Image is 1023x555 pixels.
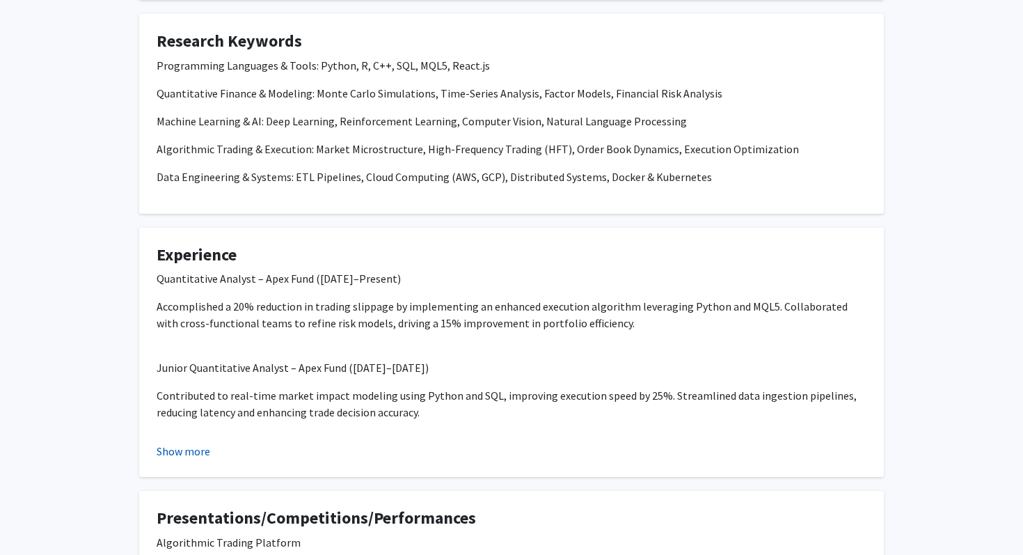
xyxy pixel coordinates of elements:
p: Data Engineering & Systems: ETL Pipelines, Cloud Computing (AWS, GCP), Distributed Systems, Docke... [157,169,866,185]
p: Machine Learning & AI: Deep Learning, Reinforcement Learning, Computer Vision, Natural Language P... [157,113,866,130]
p: Contributed to real-time market impact modeling using Python and SQL, improving execution speed b... [157,387,866,421]
p: Algorithmic Trading & Execution: Market Microstructure, High-Frequency Trading (HFT), Order Book ... [157,141,866,157]
iframe: Chat [10,492,59,545]
p: Accomplished a 20% reduction in trading slippage by implementing an enhanced execution algorithm ... [157,298,866,331]
p: Programming Languages & Tools: Python, R, C++, SQL, MQL5, React.js [157,57,866,74]
p: Quantitative Finance & Modeling: Monte Carlo Simulations, Time-Series Analysis, Factor Models, Fi... [157,85,866,102]
h4: Research Keywords [157,31,866,52]
p: Junior Quantitative Analyst – Apex Fund ([DATE]–[DATE]) [157,359,866,376]
p: Algorithmic Trading Platform [157,534,866,551]
h4: Experience [157,245,866,265]
h4: Presentations/Competitions/Performances [157,508,866,529]
button: Show more [157,443,210,460]
p: Quantitative Analyst – Apex Fund ([DATE]–Present) [157,270,866,287]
